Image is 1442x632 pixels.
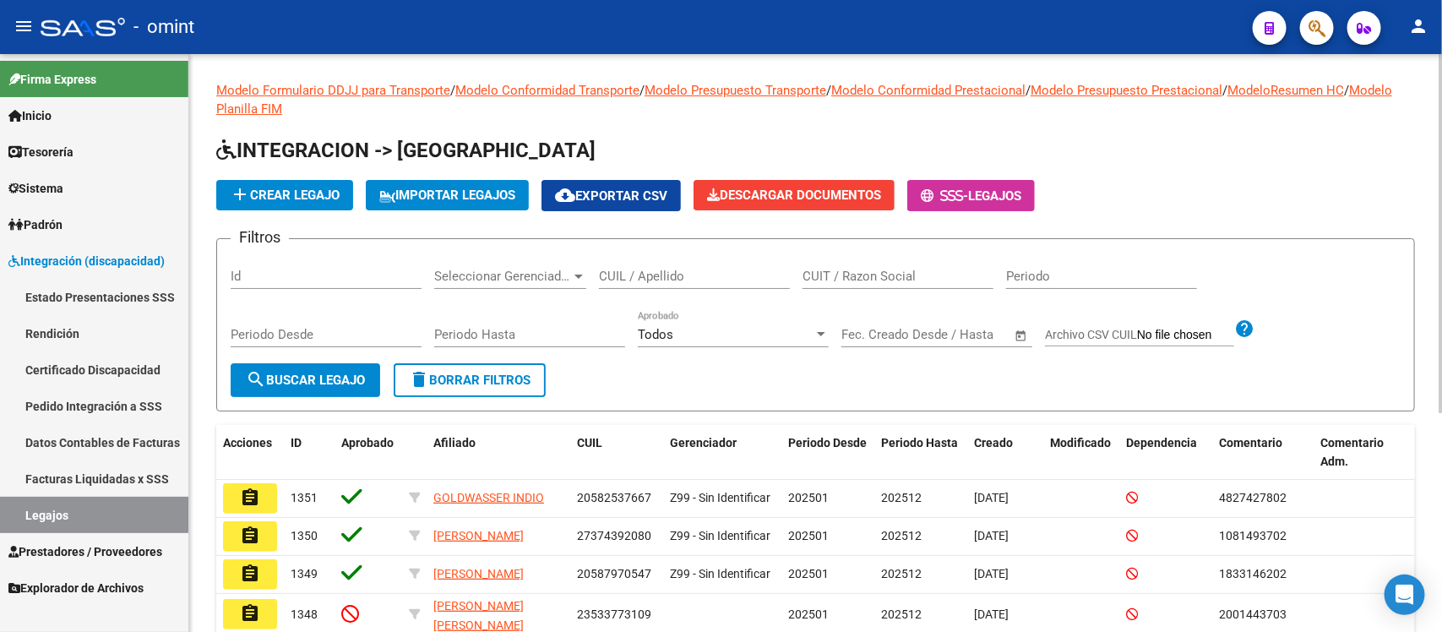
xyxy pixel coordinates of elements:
[1126,436,1197,449] span: Dependencia
[455,83,639,98] a: Modelo Conformidad Transporte
[925,327,1007,342] input: Fecha fin
[577,567,651,580] span: 20587970547
[645,83,826,98] a: Modelo Presupuesto Transporte
[841,327,910,342] input: Fecha inicio
[284,425,335,481] datatable-header-cell: ID
[231,363,380,397] button: Buscar Legajo
[216,425,284,481] datatable-header-cell: Acciones
[1212,425,1314,481] datatable-header-cell: Comentario
[974,607,1009,621] span: [DATE]
[291,436,302,449] span: ID
[1385,575,1425,615] div: Open Intercom Messenger
[8,542,162,561] span: Prestadores / Proveedores
[1408,16,1428,36] mat-icon: person
[788,567,829,580] span: 202501
[974,567,1009,580] span: [DATE]
[638,327,673,342] span: Todos
[555,185,575,205] mat-icon: cloud_download
[231,226,289,249] h3: Filtros
[788,529,829,542] span: 202501
[1219,529,1287,542] span: 1081493702
[230,188,340,203] span: Crear Legajo
[8,579,144,597] span: Explorador de Archivos
[1219,436,1282,449] span: Comentario
[788,491,829,504] span: 202501
[1137,328,1234,343] input: Archivo CSV CUIL
[707,188,881,203] span: Descargar Documentos
[1031,83,1222,98] a: Modelo Presupuesto Prestacional
[874,425,967,481] datatable-header-cell: Periodo Hasta
[881,436,958,449] span: Periodo Hasta
[8,215,63,234] span: Padrón
[670,436,737,449] span: Gerenciador
[246,373,365,388] span: Buscar Legajo
[291,491,318,504] span: 1351
[240,488,260,508] mat-icon: assignment
[670,529,770,542] span: Z99 - Sin Identificar
[967,425,1043,481] datatable-header-cell: Creado
[1012,326,1031,346] button: Open calendar
[555,188,667,204] span: Exportar CSV
[216,83,450,98] a: Modelo Formulario DDJJ para Transporte
[223,436,272,449] span: Acciones
[230,184,250,204] mat-icon: add
[433,529,524,542] span: [PERSON_NAME]
[8,143,73,161] span: Tesorería
[788,607,829,621] span: 202501
[1043,425,1119,481] datatable-header-cell: Modificado
[409,369,429,390] mat-icon: delete
[670,567,770,580] span: Z99 - Sin Identificar
[291,567,318,580] span: 1349
[881,529,922,542] span: 202512
[541,180,681,211] button: Exportar CSV
[577,436,602,449] span: CUIL
[881,567,922,580] span: 202512
[831,83,1026,98] a: Modelo Conformidad Prestacional
[1227,83,1344,98] a: ModeloResumen HC
[291,529,318,542] span: 1350
[216,180,353,210] button: Crear Legajo
[881,607,922,621] span: 202512
[434,269,571,284] span: Seleccionar Gerenciador
[8,179,63,198] span: Sistema
[974,491,1009,504] span: [DATE]
[366,180,529,210] button: IMPORTAR LEGAJOS
[240,603,260,624] mat-icon: assignment
[781,425,874,481] datatable-header-cell: Periodo Desde
[1234,319,1254,339] mat-icon: help
[409,373,531,388] span: Borrar Filtros
[694,180,895,210] button: Descargar Documentos
[8,252,165,270] span: Integración (discapacidad)
[240,526,260,546] mat-icon: assignment
[1219,607,1287,621] span: 2001443703
[246,369,266,390] mat-icon: search
[216,139,596,162] span: INTEGRACION -> [GEOGRAPHIC_DATA]
[1320,436,1384,469] span: Comentario Adm.
[907,180,1035,211] button: -Legajos
[427,425,570,481] datatable-header-cell: Afiliado
[577,607,651,621] span: 23533773109
[1119,425,1212,481] datatable-header-cell: Dependencia
[570,425,663,481] datatable-header-cell: CUIL
[670,491,770,504] span: Z99 - Sin Identificar
[974,529,1009,542] span: [DATE]
[921,188,968,204] span: -
[8,106,52,125] span: Inicio
[433,491,544,504] span: GOLDWASSER INDIO
[1314,425,1415,481] datatable-header-cell: Comentario Adm.
[577,529,651,542] span: 27374392080
[394,363,546,397] button: Borrar Filtros
[881,491,922,504] span: 202512
[433,567,524,580] span: [PERSON_NAME]
[291,607,318,621] span: 1348
[433,436,476,449] span: Afiliado
[1219,567,1287,580] span: 1833146202
[14,16,34,36] mat-icon: menu
[8,70,96,89] span: Firma Express
[240,564,260,584] mat-icon: assignment
[663,425,781,481] datatable-header-cell: Gerenciador
[788,436,867,449] span: Periodo Desde
[968,188,1021,204] span: Legajos
[1045,328,1137,341] span: Archivo CSV CUIL
[335,425,402,481] datatable-header-cell: Aprobado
